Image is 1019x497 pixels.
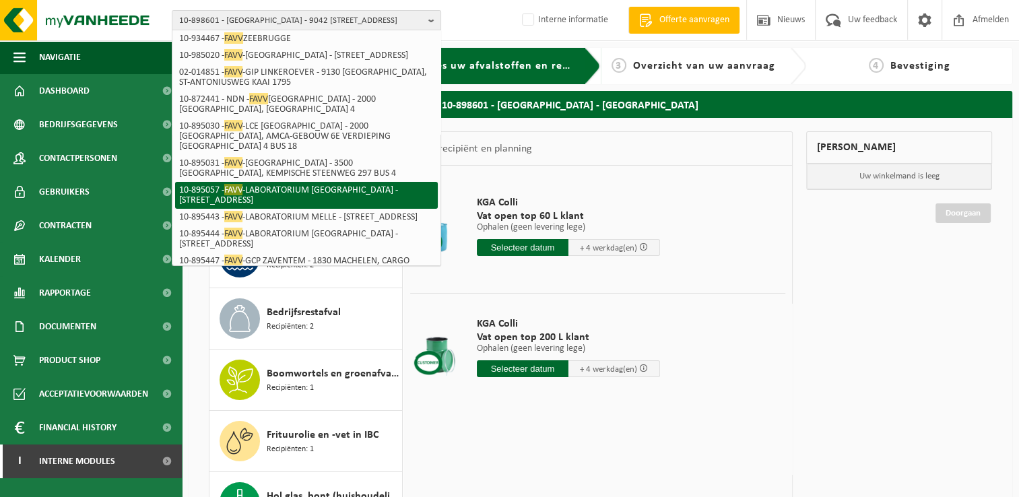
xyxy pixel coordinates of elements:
[39,209,92,242] span: Contracten
[224,120,242,131] span: FAVV
[267,443,314,456] span: Recipiënten: 1
[935,203,991,223] a: Doorgaan
[628,7,739,34] a: Offerte aanvragen
[39,108,118,141] span: Bedrijfsgegevens
[806,131,992,164] div: [PERSON_NAME]
[267,427,379,443] span: Frituurolie en -vet in IBC
[656,13,733,27] span: Offerte aanvragen
[612,58,626,73] span: 3
[175,47,438,64] li: 10-985020 - -[GEOGRAPHIC_DATA] - [STREET_ADDRESS]
[175,253,438,279] li: 10-895447 - -GCP ZAVENTEM - 1830 MACHELEN, CARGO BUILDING 700 C
[175,91,438,118] li: 10-872441 - NDN - [GEOGRAPHIC_DATA] - 2000 [GEOGRAPHIC_DATA], [GEOGRAPHIC_DATA] 4
[224,157,242,168] span: FAVV
[39,175,90,209] span: Gebruikers
[224,228,242,239] span: FAVV
[477,317,660,331] span: KGA Colli
[39,343,100,377] span: Product Shop
[224,66,242,77] span: FAVV
[267,321,314,333] span: Recipiënten: 2
[175,182,438,209] li: 10-895057 - -LABORATORIUM [GEOGRAPHIC_DATA] - [STREET_ADDRESS]
[890,61,950,71] span: Bevestiging
[249,93,268,104] span: FAVV
[39,310,96,343] span: Documenten
[209,350,403,411] button: Boomwortels en groenafval Ø > 12 cm Recipiënten: 1
[175,209,438,226] li: 10-895443 - -LABORATORIUM MELLE - [STREET_ADDRESS]
[39,74,90,108] span: Dashboard
[175,118,438,155] li: 10-895030 - -LCE [GEOGRAPHIC_DATA] - 2000 [GEOGRAPHIC_DATA], AMCA-GEBOUW 6E VERDIEPING [GEOGRAPHI...
[403,132,538,166] div: Keuze recipiënt en planning
[477,223,660,232] p: Ophalen (geen levering lege)
[175,30,438,47] li: 10-934467 - ZEEBRUGGE
[224,255,242,266] span: FAVV
[13,444,26,478] span: I
[189,91,1012,117] h2: Kies uw afvalstoffen en recipiënten - aanvraag voor 10-898601 - [GEOGRAPHIC_DATA] - [GEOGRAPHIC_D...
[477,331,660,344] span: Vat open top 200 L klant
[39,377,148,411] span: Acceptatievoorwaarden
[224,211,242,222] span: FAVV
[175,64,438,91] li: 02-014851 - -GIP LINKEROEVER - 9130 [GEOGRAPHIC_DATA], ST-ANTONIUSWEG KAAI 1795
[224,49,242,61] span: FAVV
[39,276,91,310] span: Rapportage
[580,244,637,253] span: + 4 werkdag(en)
[179,11,423,31] span: 10-898601 - [GEOGRAPHIC_DATA] - 9042 [STREET_ADDRESS]
[869,58,884,73] span: 4
[477,239,568,256] input: Selecteer datum
[267,382,314,395] span: Recipiënten: 1
[175,226,438,253] li: 10-895444 - -LABORATORIUM [GEOGRAPHIC_DATA] - [STREET_ADDRESS]
[477,209,660,223] span: Vat open top 60 L klant
[267,304,341,321] span: Bedrijfsrestafval
[580,365,637,374] span: + 4 werkdag(en)
[209,288,403,350] button: Bedrijfsrestafval Recipiënten: 2
[224,184,242,195] span: FAVV
[633,61,775,71] span: Overzicht van uw aanvraag
[807,164,991,189] p: Uw winkelmand is leeg
[426,61,612,71] span: Kies uw afvalstoffen en recipiënten
[477,196,660,209] span: KGA Colli
[39,444,115,478] span: Interne modules
[172,10,441,30] button: 10-898601 - [GEOGRAPHIC_DATA] - 9042 [STREET_ADDRESS]
[39,40,81,74] span: Navigatie
[519,10,608,30] label: Interne informatie
[477,344,660,354] p: Ophalen (geen levering lege)
[39,141,117,175] span: Contactpersonen
[224,32,243,44] span: FAVV
[209,411,403,472] button: Frituurolie en -vet in IBC Recipiënten: 1
[39,411,117,444] span: Financial History
[267,366,399,382] span: Boomwortels en groenafval Ø > 12 cm
[39,242,81,276] span: Kalender
[175,155,438,182] li: 10-895031 - -[GEOGRAPHIC_DATA] - 3500 [GEOGRAPHIC_DATA], KEMPISCHE STEENWEG 297 BUS 4
[477,360,568,377] input: Selecteer datum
